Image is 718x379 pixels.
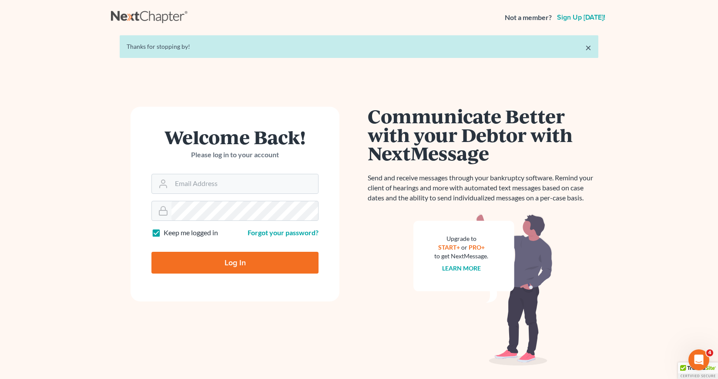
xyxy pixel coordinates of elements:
a: Sign up [DATE]! [555,14,607,21]
div: to get NextMessage. [434,252,488,261]
div: Thanks for stopping by! [127,42,591,51]
div: TrustedSite Certified [678,362,718,379]
iframe: Intercom live chat [688,349,709,370]
input: Email Address [171,174,318,193]
h1: Communicate Better with your Debtor with NextMessage [368,107,598,162]
a: PRO+ [469,244,485,251]
span: or [461,244,467,251]
strong: Not a member? [505,13,552,23]
input: Log In [151,252,319,274]
a: × [585,42,591,53]
a: Forgot your password? [248,228,319,237]
a: Learn more [442,264,481,272]
p: Send and receive messages through your bankruptcy software. Remind your client of hearings and mo... [368,173,598,203]
label: Keep me logged in [164,228,218,238]
img: nextmessage_bg-59042aed3d76b12b5cd301f8e5b87938c9018125f34e5fa2b7a6b67550977c72.svg [413,213,553,366]
p: Please log in to your account [151,150,319,160]
span: 4 [706,349,713,356]
div: Upgrade to [434,234,488,243]
a: START+ [438,244,460,251]
h1: Welcome Back! [151,128,319,146]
